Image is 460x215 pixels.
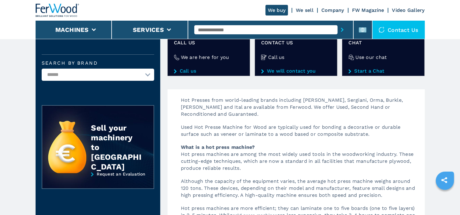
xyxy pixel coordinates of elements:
[437,172,452,188] a: sharethis
[36,4,79,17] img: Ferwood
[175,178,425,205] p: Although the capacity of the equipment varies, the average hot press machine weighs around 120 to...
[355,54,387,61] h4: Use our chat
[296,7,313,13] a: We sell
[133,26,164,33] button: Services
[392,7,424,13] a: Video Gallery
[265,5,288,15] a: We buy
[352,7,384,13] a: FW Magazine
[181,144,255,150] strong: What is a hot press machine?
[348,39,418,46] span: Chat
[261,68,331,74] a: We will contact you
[337,23,347,37] button: submit-button
[42,172,154,193] a: Request an Evaluation
[321,7,344,13] a: Company
[181,54,229,61] h4: We are here for you
[348,55,354,60] img: Use our chat
[261,55,267,60] img: Call us
[268,54,285,61] h4: Call us
[174,39,244,46] span: Call us
[174,68,244,74] a: Call us
[175,97,425,124] p: Hot Presses from world-leading brands including [PERSON_NAME], Sergiani, Orma, Burkle, [PERSON_NA...
[174,55,179,60] img: We are here for you
[348,68,418,74] a: Start a Chat
[91,123,141,172] div: Sell your machinery to [GEOGRAPHIC_DATA]
[379,27,385,33] img: Contact us
[55,26,89,33] button: Machines
[372,21,425,39] div: Contact us
[434,188,455,210] iframe: Chat
[42,61,154,66] label: Search by brand
[261,39,331,46] span: CONTACT US
[175,124,425,144] p: Used Hot Presse Machine for Wood are typically used for bonding a decorative or durable surface s...
[175,144,425,178] p: Hot press machines are among the most widely used tools in the woodworking industry. These cuttin...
